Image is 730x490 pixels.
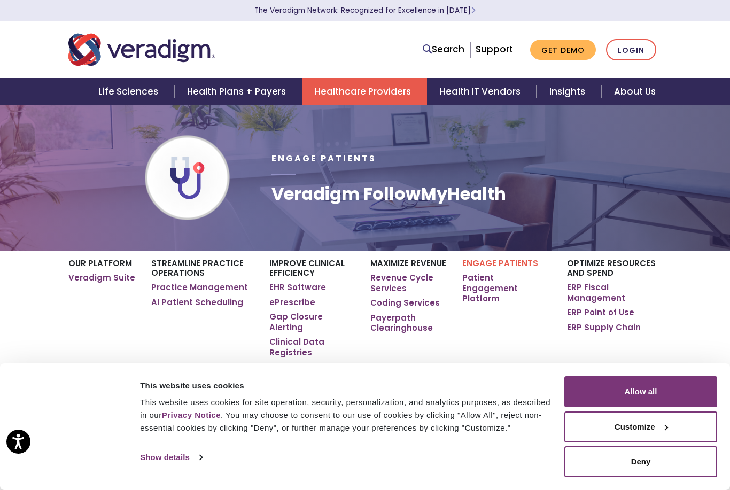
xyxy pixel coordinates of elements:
[567,307,634,318] a: ERP Point of Use
[271,184,506,204] h1: Veradigm FollowMyHealth
[86,78,174,105] a: Life Sciences
[151,282,248,293] a: Practice Management
[601,78,669,105] a: About Us
[567,322,641,333] a: ERP Supply Chain
[269,337,354,357] a: Clinical Data Registries
[269,362,332,372] a: eChart Courier
[567,282,662,303] a: ERP Fiscal Management
[423,42,464,57] a: Search
[174,78,302,105] a: Health Plans + Payers
[537,78,601,105] a: Insights
[302,78,427,105] a: Healthcare Providers
[525,413,717,477] iframe: Drift Chat Widget
[254,5,476,15] a: The Veradigm Network: Recognized for Excellence in [DATE]Learn More
[140,396,552,434] div: This website uses cookies for site operation, security, personalization, and analytics purposes, ...
[606,39,656,61] a: Login
[427,78,537,105] a: Health IT Vendors
[140,379,552,392] div: This website uses cookies
[462,273,551,304] a: Patient Engagement Platform
[370,298,440,308] a: Coding Services
[162,410,221,419] a: Privacy Notice
[68,273,135,283] a: Veradigm Suite
[269,282,326,293] a: EHR Software
[269,312,354,332] a: Gap Closure Alerting
[564,411,717,442] button: Customize
[476,43,513,56] a: Support
[269,297,315,308] a: ePrescribe
[140,449,202,465] a: Show details
[564,376,717,407] button: Allow all
[471,5,476,15] span: Learn More
[68,32,215,67] img: Veradigm logo
[151,297,243,308] a: AI Patient Scheduling
[370,273,446,293] a: Revenue Cycle Services
[271,152,376,165] span: Engage Patients
[370,313,446,333] a: Payerpath Clearinghouse
[530,40,596,60] a: Get Demo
